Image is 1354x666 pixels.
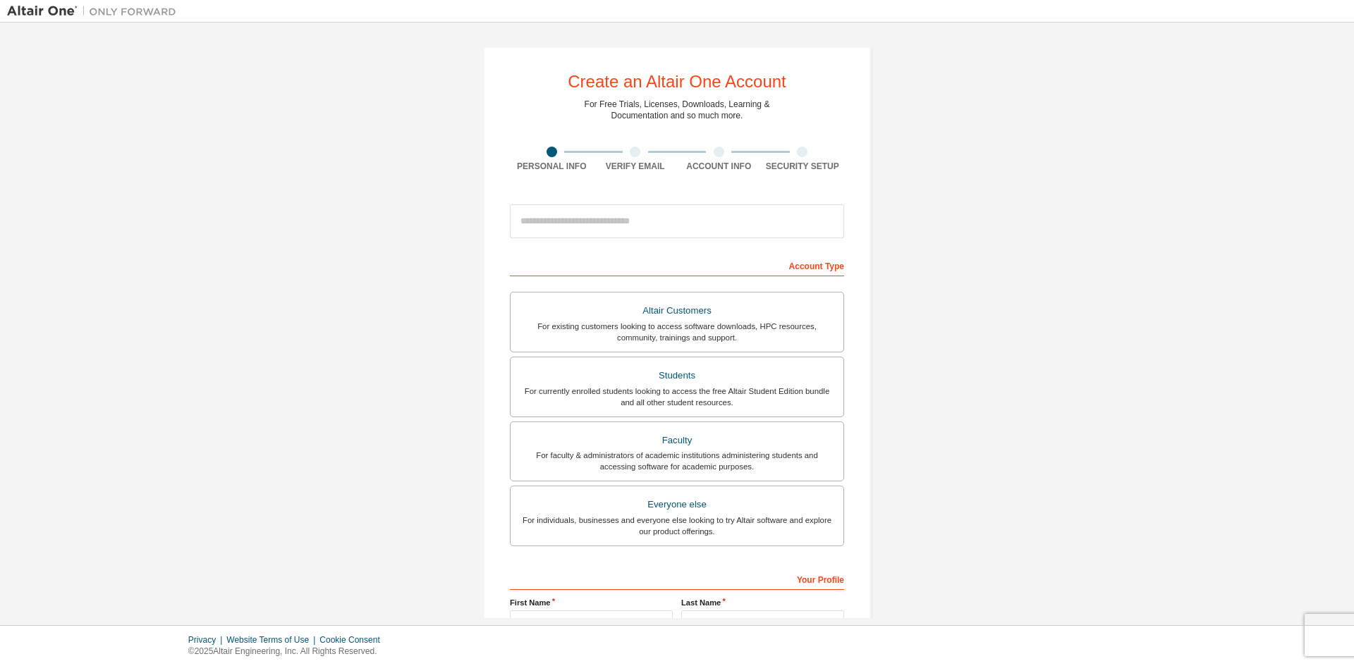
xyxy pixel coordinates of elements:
div: Account Type [510,254,844,276]
div: Website Terms of Use [226,634,319,646]
div: Altair Customers [519,301,835,321]
div: Students [519,366,835,386]
div: For faculty & administrators of academic institutions administering students and accessing softwa... [519,450,835,472]
div: For currently enrolled students looking to access the free Altair Student Edition bundle and all ... [519,386,835,408]
div: For Free Trials, Licenses, Downloads, Learning & Documentation and so much more. [585,99,770,121]
label: Last Name [681,597,844,608]
div: Faculty [519,431,835,450]
div: Security Setup [761,161,845,172]
div: Personal Info [510,161,594,172]
div: Cookie Consent [319,634,388,646]
div: Your Profile [510,567,844,590]
label: First Name [510,597,673,608]
div: Privacy [188,634,226,646]
p: © 2025 Altair Engineering, Inc. All Rights Reserved. [188,646,389,658]
div: Create an Altair One Account [568,73,786,90]
div: Everyone else [519,495,835,514]
img: Altair One [7,4,183,18]
div: Verify Email [594,161,678,172]
div: Account Info [677,161,761,172]
div: For individuals, businesses and everyone else looking to try Altair software and explore our prod... [519,514,835,537]
div: For existing customers looking to access software downloads, HPC resources, community, trainings ... [519,321,835,343]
